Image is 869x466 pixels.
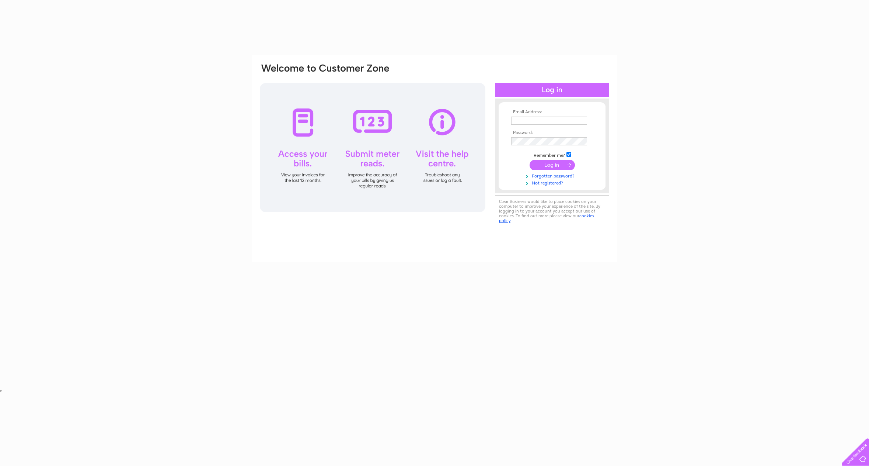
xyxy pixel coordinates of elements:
[511,172,595,179] a: Forgotten password?
[495,195,609,227] div: Clear Business would like to place cookies on your computer to improve your experience of the sit...
[509,110,595,115] th: Email Address:
[499,213,594,223] a: cookies policy
[509,151,595,158] td: Remember me?
[509,130,595,135] th: Password:
[511,179,595,186] a: Not registered?
[530,160,575,170] input: Submit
